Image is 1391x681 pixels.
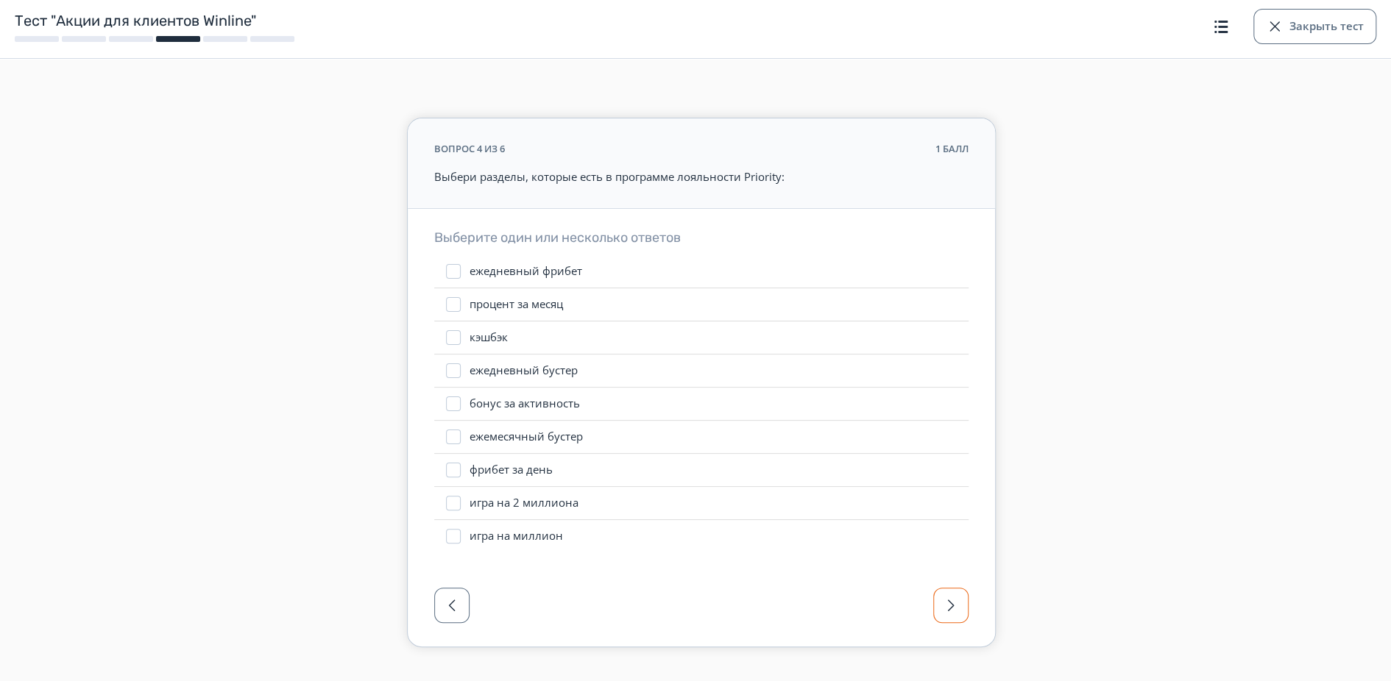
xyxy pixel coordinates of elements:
div: игра на 2 миллиона [470,496,578,510]
div: ежедневный бустер [470,363,578,378]
h3: Выберите один или несколько ответов [434,229,969,246]
div: вопрос 4 из 6 [434,142,505,157]
div: ежедневный фрибет [470,264,582,279]
div: игра на миллион [470,529,563,543]
div: фрибет за день [470,463,553,477]
div: 1 балл [935,142,969,157]
p: Выбери разделы, которые есть в программе лояльности Priority: [434,168,969,185]
div: кэшбэк [470,330,508,345]
div: бонус за активность [470,396,580,411]
div: процент за месяц [470,297,563,312]
button: Закрыть тест [1253,9,1376,44]
h1: Тест "Акции для клиентов Winline" [15,11,1155,30]
div: ежемесячный бустер [470,429,583,444]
